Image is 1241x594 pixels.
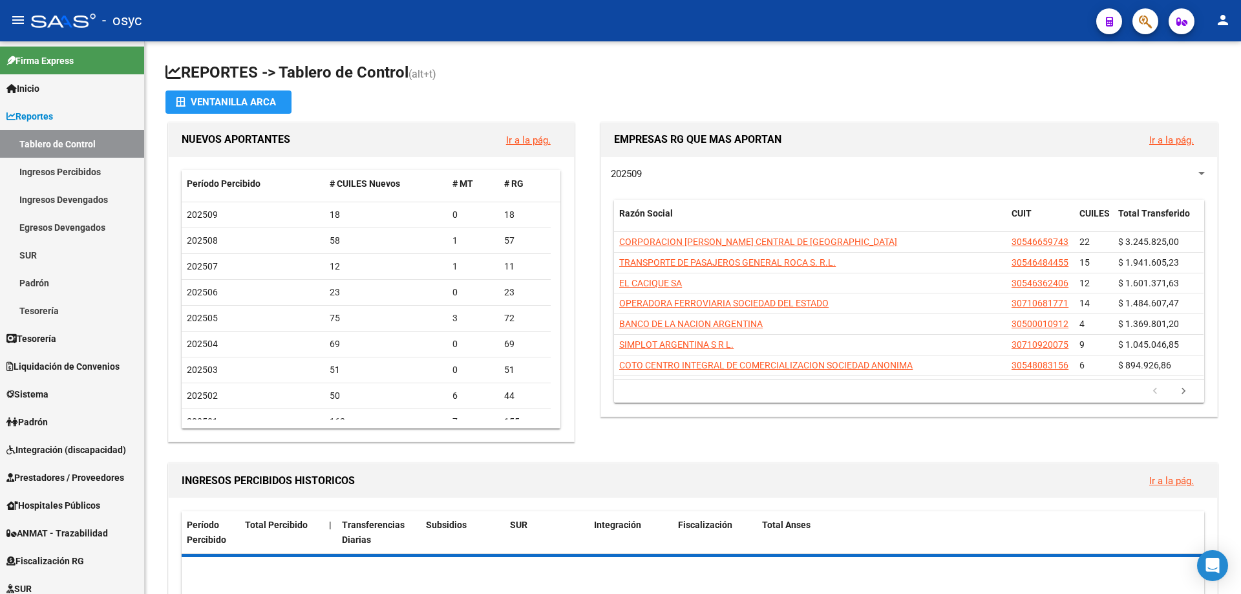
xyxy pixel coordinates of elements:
[1074,200,1113,242] datatable-header-cell: CUILES
[611,168,642,180] span: 202509
[6,471,124,485] span: Prestadores / Proveedores
[496,128,561,152] button: Ir a la pág.
[187,339,218,349] span: 202504
[182,474,355,487] span: INGRESOS PERCIBIDOS HISTORICOS
[10,12,26,28] mat-icon: menu
[324,511,337,554] datatable-header-cell: |
[452,285,494,300] div: 0
[1118,208,1190,218] span: Total Transferido
[1012,278,1068,288] span: 30546362406
[330,285,443,300] div: 23
[182,133,290,145] span: NUEVOS APORTANTES
[619,339,734,350] span: SIMPLOT ARGENTINA S R L.
[762,520,811,530] span: Total Anses
[240,511,324,554] datatable-header-cell: Total Percibido
[6,81,39,96] span: Inicio
[1012,257,1068,268] span: 30546484455
[6,415,48,429] span: Padrón
[1079,257,1090,268] span: 15
[330,207,443,222] div: 18
[1118,339,1179,350] span: $ 1.045.046,85
[329,520,332,530] span: |
[452,207,494,222] div: 0
[342,520,405,545] span: Transferencias Diarias
[447,170,499,198] datatable-header-cell: # MT
[1113,200,1204,242] datatable-header-cell: Total Transferido
[619,208,673,218] span: Razón Social
[330,337,443,352] div: 69
[619,319,763,329] span: BANCO DE LA NACION ARGENTINA
[1012,237,1068,247] span: 30546659743
[1012,339,1068,350] span: 30710920075
[187,520,226,545] span: Período Percibido
[324,170,448,198] datatable-header-cell: # CUILES Nuevos
[1118,257,1179,268] span: $ 1.941.605,23
[452,311,494,326] div: 3
[337,511,421,554] datatable-header-cell: Transferencias Diarias
[1118,298,1179,308] span: $ 1.484.607,47
[1079,360,1085,370] span: 6
[421,511,505,554] datatable-header-cell: Subsidios
[102,6,142,35] span: - osyc
[6,359,120,374] span: Liquidación de Convenios
[619,278,682,288] span: EL CACIQUE SA
[757,511,1194,554] datatable-header-cell: Total Anses
[1006,200,1074,242] datatable-header-cell: CUIT
[452,233,494,248] div: 1
[1012,360,1068,370] span: 30548083156
[6,554,84,568] span: Fiscalización RG
[330,233,443,248] div: 58
[182,511,240,554] datatable-header-cell: Período Percibido
[1118,360,1171,370] span: $ 894.926,86
[1171,385,1196,399] a: go to next page
[165,62,1220,85] h1: REPORTES -> Tablero de Control
[504,414,546,429] div: 155
[452,363,494,377] div: 0
[6,332,56,346] span: Tesorería
[505,511,589,554] datatable-header-cell: SUR
[614,200,1006,242] datatable-header-cell: Razón Social
[6,387,48,401] span: Sistema
[504,233,546,248] div: 57
[504,285,546,300] div: 23
[1079,339,1085,350] span: 9
[1139,469,1204,493] button: Ir a la pág.
[330,414,443,429] div: 162
[1012,298,1068,308] span: 30710681771
[1149,134,1194,146] a: Ir a la pág.
[594,520,641,530] span: Integración
[1012,208,1032,218] span: CUIT
[499,170,551,198] datatable-header-cell: # RG
[673,511,757,554] datatable-header-cell: Fiscalización
[426,520,467,530] span: Subsidios
[6,498,100,513] span: Hospitales Públicos
[504,311,546,326] div: 72
[1197,550,1228,581] div: Open Intercom Messenger
[1079,319,1085,329] span: 4
[6,443,126,457] span: Integración (discapacidad)
[330,363,443,377] div: 51
[187,235,218,246] span: 202508
[1118,278,1179,288] span: $ 1.601.371,63
[330,388,443,403] div: 50
[619,237,897,247] span: CORPORACION [PERSON_NAME] CENTRAL DE [GEOGRAPHIC_DATA]
[452,337,494,352] div: 0
[452,259,494,274] div: 1
[510,520,527,530] span: SUR
[452,178,473,189] span: # MT
[504,207,546,222] div: 18
[330,259,443,274] div: 12
[6,54,74,68] span: Firma Express
[1012,319,1068,329] span: 30500010912
[619,298,829,308] span: OPERADORA FERROVIARIA SOCIEDAD DEL ESTADO
[176,90,281,114] div: Ventanilla ARCA
[452,388,494,403] div: 6
[1215,12,1231,28] mat-icon: person
[6,109,53,123] span: Reportes
[678,520,732,530] span: Fiscalización
[245,520,308,530] span: Total Percibido
[187,313,218,323] span: 202505
[182,170,324,198] datatable-header-cell: Período Percibido
[1139,128,1204,152] button: Ir a la pág.
[504,259,546,274] div: 11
